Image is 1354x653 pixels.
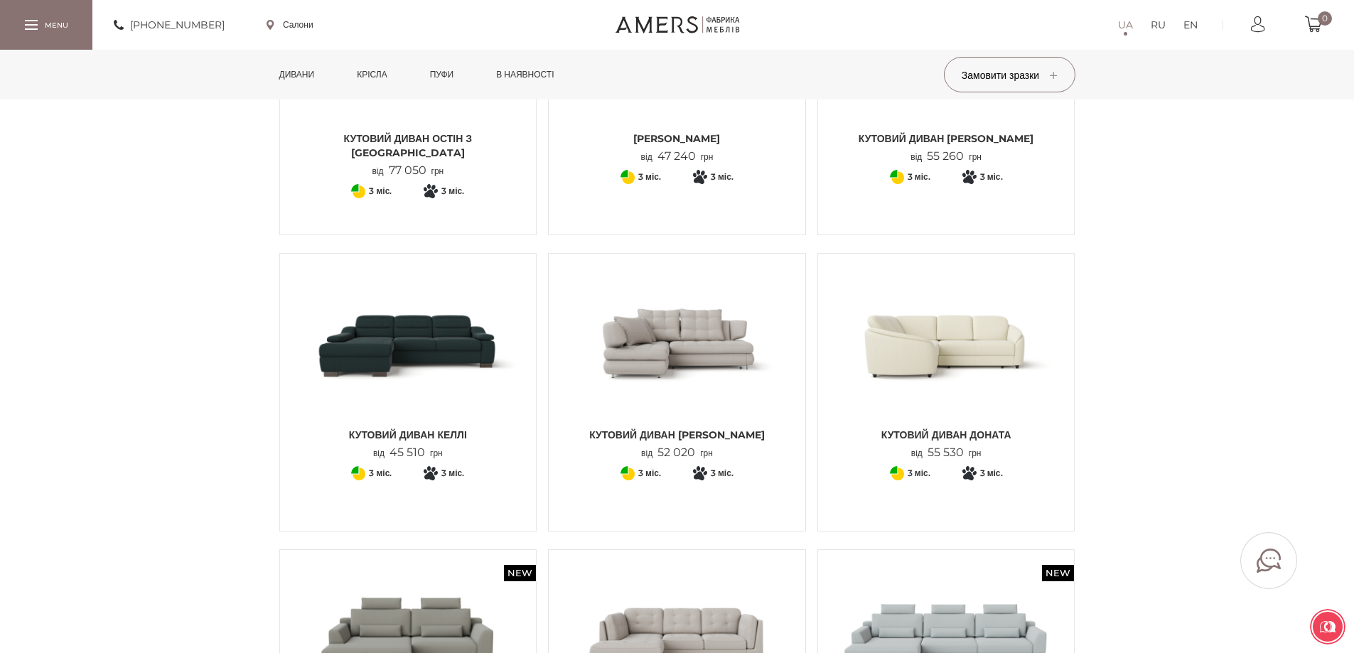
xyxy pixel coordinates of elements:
span: Кутовий диван КЕЛЛІ [291,428,526,442]
a: в наявності [485,50,564,99]
span: 52 020 [652,446,700,459]
span: Кутовий диван [PERSON_NAME] [559,428,795,442]
p: від грн [910,150,982,163]
span: 3 міс. [638,168,661,185]
span: 3 міс. [369,183,392,200]
a: EN [1183,16,1198,33]
a: Кутовий диван ДОНАТА Кутовий диван ДОНАТА Кутовий диван ДОНАТА від55 530грн [829,264,1064,460]
span: 3 міс. [908,168,930,185]
a: Салони [267,18,313,31]
span: Кутовий диван [PERSON_NAME] [829,131,1064,146]
span: 47 240 [652,149,701,163]
span: 3 міс. [980,168,1003,185]
p: від грн [373,446,443,460]
p: від грн [641,150,714,163]
a: Дивани [269,50,326,99]
a: Кутовий диван Ніколь Кутовий диван Ніколь Кутовий диван [PERSON_NAME] від52 020грн [559,264,795,460]
span: 55 530 [923,446,969,459]
a: Крісла [346,50,397,99]
span: Замовити зразки [962,69,1057,82]
span: 77 050 [384,163,431,177]
span: [PERSON_NAME] [559,131,795,146]
a: Пуфи [419,50,465,99]
span: 3 міс. [908,465,930,482]
a: RU [1151,16,1166,33]
a: Кутовий диван КЕЛЛІ Кутовий диван КЕЛЛІ Кутовий диван КЕЛЛІ від45 510грн [291,264,526,460]
span: Кутовий диван ДОНАТА [829,428,1064,442]
span: New [1042,565,1074,581]
button: Замовити зразки [944,57,1075,92]
span: 45 510 [385,446,430,459]
span: 0 [1318,11,1332,26]
span: 3 міс. [369,465,392,482]
span: 3 міс. [441,465,464,482]
p: від грн [641,446,713,460]
span: 55 260 [922,149,969,163]
span: 3 міс. [638,465,661,482]
span: Кутовий диван ОСТІН з [GEOGRAPHIC_DATA] [291,131,526,160]
p: від грн [911,446,982,460]
span: 3 міс. [980,465,1003,482]
span: 3 міс. [441,183,464,200]
a: [PHONE_NUMBER] [114,16,225,33]
a: UA [1118,16,1133,33]
span: 3 міс. [711,168,734,185]
span: New [504,565,536,581]
span: 3 міс. [711,465,734,482]
p: від грн [372,164,444,178]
